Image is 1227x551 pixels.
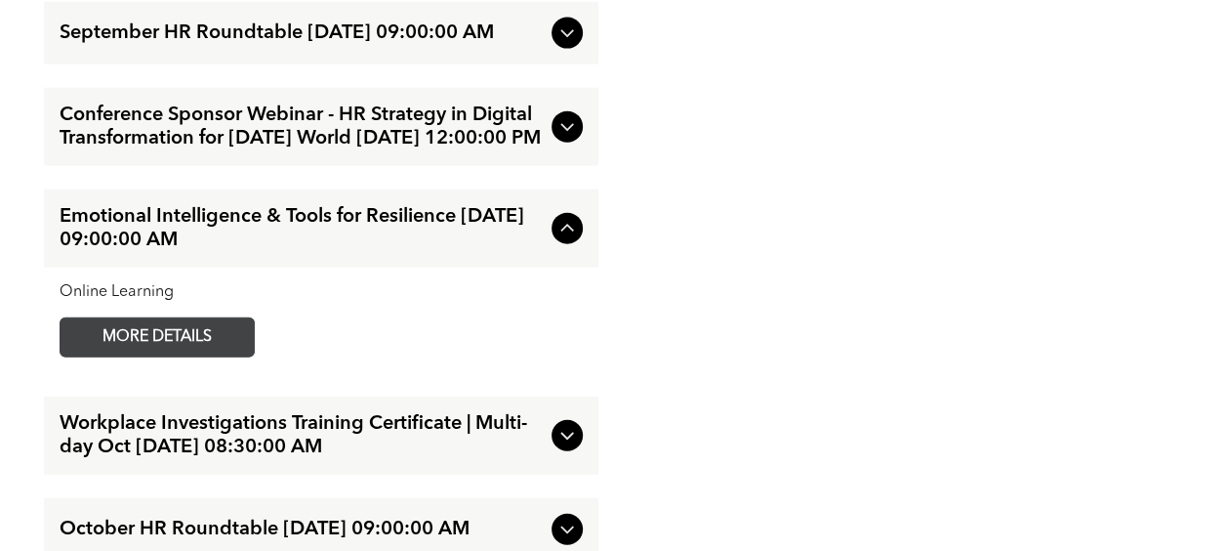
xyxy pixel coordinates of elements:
[60,518,544,541] span: October HR Roundtable [DATE] 09:00:00 AM
[60,21,544,45] span: September HR Roundtable [DATE] 09:00:00 AM
[60,104,544,150] span: Conference Sponsor Webinar - HR Strategy in Digital Transformation for [DATE] World [DATE] 12:00:...
[80,318,234,357] span: MORE DETAILS
[60,412,544,459] span: Workplace Investigations Training Certificate | Multi-day Oct [DATE] 08:30:00 AM
[60,205,544,252] span: Emotional Intelligence & Tools for Resilience [DATE] 09:00:00 AM
[60,318,255,358] a: MORE DETAILS
[60,283,583,302] div: Online Learning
